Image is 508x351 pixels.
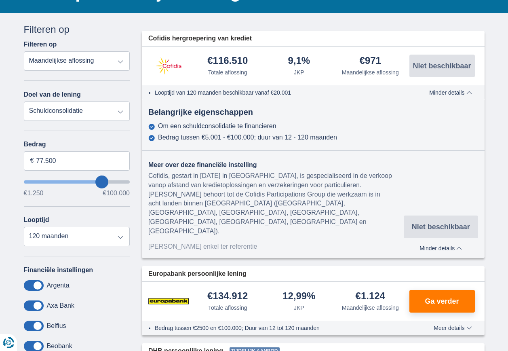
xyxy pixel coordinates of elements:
div: 12,99% [282,291,315,302]
span: €100.000 [103,190,130,197]
span: Niet beschikbaar [412,223,470,230]
label: Bedrag [24,141,130,148]
div: Bedrag tussen €5.001 - €100.000; duur van 12 - 120 maanden [158,134,337,141]
span: Minder details [419,245,462,251]
div: €971 [360,56,381,67]
span: €1.250 [24,190,44,197]
div: Meer over deze financiële instelling [148,161,404,170]
label: Filteren op [24,41,57,48]
label: Financiële instellingen [24,266,93,274]
div: €1.124 [356,291,385,302]
div: Cofidis, gestart in [DATE] in [GEOGRAPHIC_DATA], is gespecialiseerd in de verkoop vanop afstand v... [148,171,404,236]
button: Minder details [404,242,478,252]
span: Meer details [434,325,472,331]
span: Ga verder [425,298,459,305]
button: Niet beschikbaar [404,216,478,238]
label: Looptijd [24,216,49,224]
span: Cofidis hergroepering van krediet [148,34,252,43]
div: €134.912 [207,291,248,302]
div: 9,1% [288,56,310,67]
div: JKP [294,304,304,312]
button: Ga verder [409,290,475,313]
label: Axa Bank [47,302,74,309]
div: JKP [294,68,304,76]
div: Belangrijke eigenschappen [142,106,485,118]
span: Europabank persoonlijke lening [148,269,247,279]
div: Filteren op [24,23,130,36]
li: Bedrag tussen €2500 en €100.000; Duur van 12 tot 120 maanden [155,324,404,332]
input: wantToBorrow [24,180,130,184]
div: Totale aflossing [208,68,247,76]
span: € [30,156,34,165]
label: Argenta [47,282,70,289]
div: Om een schuldconsolidatie te financieren [158,123,276,130]
span: Minder details [429,90,472,95]
label: Belfius [47,322,66,330]
img: product.pl.alt Cofidis [148,56,189,76]
div: Maandelijkse aflossing [342,68,399,76]
div: Maandelijkse aflossing [342,304,399,312]
button: Niet beschikbaar [409,55,475,77]
div: €116.510 [207,56,248,67]
button: Meer details [428,325,478,331]
span: Niet beschikbaar [413,62,471,70]
div: [PERSON_NAME] enkel ter referentie [148,242,404,252]
label: Doel van de lening [24,91,81,98]
img: product.pl.alt Europabank [148,291,189,311]
div: Totale aflossing [208,304,247,312]
button: Minder details [423,89,478,96]
li: Looptijd van 120 maanden beschikbaar vanaf €20.001 [155,89,404,97]
label: Beobank [47,343,72,350]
